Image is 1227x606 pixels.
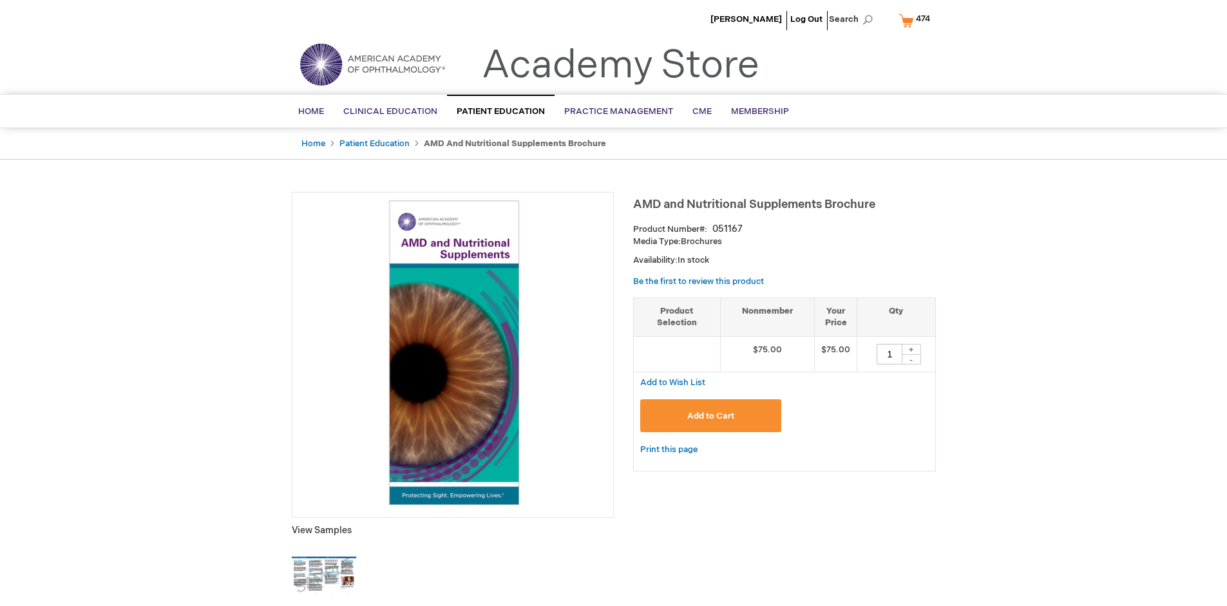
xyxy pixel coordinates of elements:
p: Brochures [633,236,936,248]
a: [PERSON_NAME] [710,14,782,24]
span: In stock [678,255,709,265]
div: 051167 [712,223,743,236]
div: - [902,354,921,365]
input: Qty [877,344,902,365]
strong: AMD and Nutritional Supplements Brochure [424,138,606,149]
img: AMD and Nutritional Supplements Brochure [299,199,607,507]
p: View Samples [292,524,614,537]
span: Clinical Education [343,106,437,117]
p: Availability: [633,254,936,267]
a: Patient Education [339,138,410,149]
a: Be the first to review this product [633,276,764,287]
strong: Media Type: [633,236,681,247]
span: 474 [916,14,930,24]
span: AMD and Nutritional Supplements Brochure [633,198,875,211]
a: 474 [896,9,938,32]
a: Home [301,138,325,149]
th: Qty [857,298,935,336]
th: Product Selection [634,298,721,336]
span: Practice Management [564,106,673,117]
span: CME [692,106,712,117]
span: Add to Cart [687,411,734,421]
div: + [902,344,921,355]
th: Nonmember [721,298,815,336]
a: Print this page [640,442,698,458]
a: Add to Wish List [640,377,705,388]
span: Home [298,106,324,117]
strong: Product Number [633,224,707,234]
td: $75.00 [815,336,857,372]
a: Log Out [790,14,823,24]
span: Membership [731,106,789,117]
th: Your Price [815,298,857,336]
a: Academy Store [482,43,759,89]
button: Add to Cart [640,399,782,432]
span: Search [829,6,878,32]
span: Patient Education [457,106,545,117]
td: $75.00 [721,336,815,372]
